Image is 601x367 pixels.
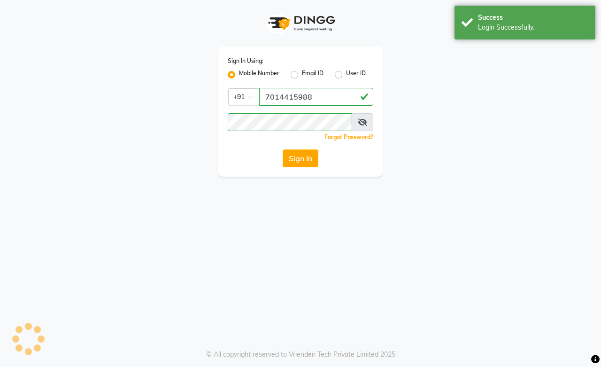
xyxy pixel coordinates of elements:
[346,69,366,80] label: User ID
[478,13,588,23] div: Success
[259,88,373,106] input: Username
[478,23,588,32] div: Login Successfully.
[263,9,338,37] img: logo1.svg
[228,113,352,131] input: Username
[283,149,318,167] button: Sign In
[324,133,373,141] a: Forgot Password?
[228,57,263,65] label: Sign In Using:
[239,69,279,80] label: Mobile Number
[302,69,324,80] label: Email ID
